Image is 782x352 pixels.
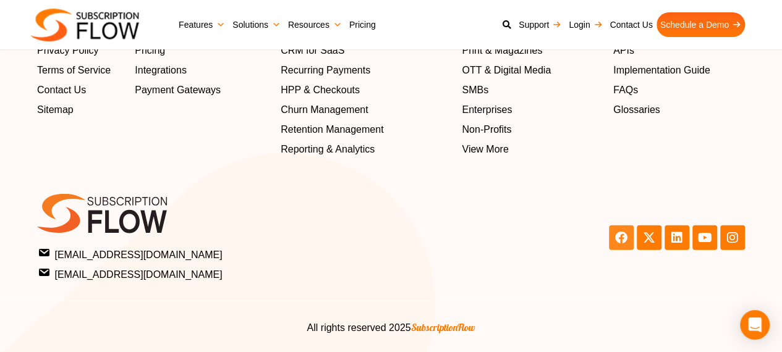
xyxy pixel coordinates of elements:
span: SMBs [462,83,488,98]
a: Schedule a Demo [657,12,745,37]
span: Privacy Policy [37,43,99,58]
span: HPP & Checkouts [281,83,360,98]
span: Terms of Service [37,63,111,78]
a: View More [462,142,601,157]
div: Open Intercom Messenger [740,310,770,340]
a: Retention Management [281,122,449,137]
a: Resources [284,12,346,37]
span: Retention Management [281,122,383,137]
span: View More [462,142,508,157]
span: Recurring Payments [281,63,370,78]
span: Integrations [135,63,187,78]
a: Contact Us [606,12,656,37]
a: Login [565,12,606,37]
img: Subscriptionflow [31,9,139,41]
a: Enterprises [462,103,601,117]
span: Sitemap [37,103,74,117]
a: Pricing [135,43,268,58]
span: [EMAIL_ADDRESS][DOMAIN_NAME] [40,266,223,282]
a: Implementation Guide [613,63,745,78]
a: Churn Management [281,103,449,117]
span: Contact Us [37,83,86,98]
a: Payment Gateways [135,83,268,98]
a: Glossaries [613,103,745,117]
a: Sitemap [37,103,122,117]
a: Terms of Service [37,63,122,78]
span: FAQs [613,83,638,98]
a: SMBs [462,83,601,98]
a: [EMAIL_ADDRESS][DOMAIN_NAME] [40,246,388,262]
a: [EMAIL_ADDRESS][DOMAIN_NAME] [40,266,388,282]
span: Reporting & Analytics [281,142,375,157]
center: All rights reserved 2025 [56,320,726,335]
a: Pricing [346,12,380,37]
span: Implementation Guide [613,63,710,78]
a: APIs [613,43,745,58]
a: Reporting & Analytics [281,142,449,157]
a: Integrations [135,63,268,78]
a: Contact Us [37,83,122,98]
span: Enterprises [462,103,512,117]
a: FAQs [613,83,745,98]
span: OTT & Digital Media [462,63,551,78]
a: Non-Profits [462,122,601,137]
span: [EMAIL_ADDRESS][DOMAIN_NAME] [40,246,223,262]
span: SubscriptionFlow [411,321,475,333]
a: Recurring Payments [281,63,449,78]
span: Glossaries [613,103,660,117]
a: Solutions [229,12,284,37]
span: Payment Gateways [135,83,221,98]
span: CRM for SaaS [281,43,344,58]
a: Privacy Policy [37,43,122,58]
img: SF-logo [37,194,167,233]
a: Support [515,12,565,37]
a: CRM for SaaS [281,43,449,58]
a: OTT & Digital Media [462,63,601,78]
span: Churn Management [281,103,368,117]
a: Features [175,12,229,37]
span: APIs [613,43,634,58]
a: Print & Magazines [462,43,601,58]
span: Print & Magazines [462,43,542,58]
span: Pricing [135,43,165,58]
span: Non-Profits [462,122,511,137]
a: HPP & Checkouts [281,83,449,98]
